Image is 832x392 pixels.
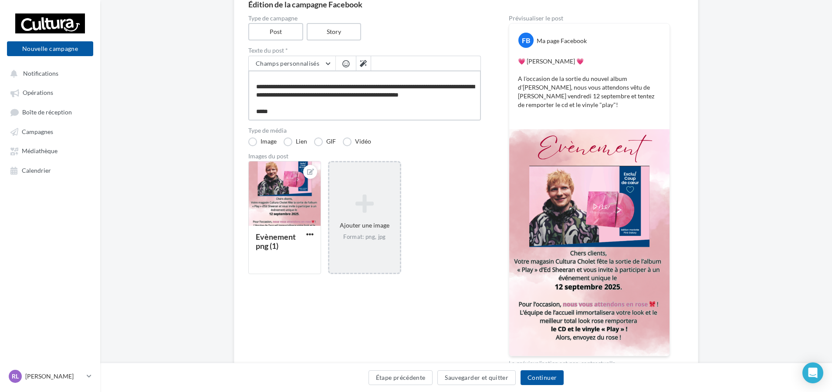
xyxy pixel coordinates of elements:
div: Édition de la campagne Facebook [248,0,684,8]
a: Campagnes [5,124,95,139]
button: Continuer [521,370,564,385]
a: Médiathèque [5,143,95,158]
div: Prévisualiser le post [509,15,670,21]
label: GIF [314,137,336,146]
label: Type de campagne [248,15,481,21]
span: Notifications [23,70,58,77]
button: Sauvegarder et quitter [437,370,516,385]
a: Calendrier [5,162,95,178]
span: Calendrier [22,167,51,174]
button: Nouvelle campagne [7,41,93,56]
label: Image [248,137,277,146]
p: [PERSON_NAME] [25,372,83,381]
div: Ma page Facebook [537,37,587,45]
span: Opérations [23,89,53,97]
div: Images du post [248,153,481,159]
div: FB [518,33,534,48]
label: Texte du post * [248,47,481,54]
a: Opérations [5,84,95,100]
label: Type de média [248,127,481,134]
a: Rl [PERSON_NAME] [7,368,93,385]
span: Campagnes [22,128,53,135]
p: 💗 [PERSON_NAME] 💗 A l'occasion de la sortie du nouvel album d'[PERSON_NAME], nous vous attendons ... [518,57,661,118]
span: Rl [12,372,19,381]
button: Champs personnalisés [249,56,335,71]
span: Boîte de réception [22,108,72,116]
div: La prévisualisation est non-contractuelle [509,356,670,368]
div: Evènement png (1) [256,232,296,251]
label: Post [248,23,303,40]
div: Open Intercom Messenger [802,362,823,383]
a: Boîte de réception [5,104,95,120]
button: Étape précédente [369,370,433,385]
button: Notifications [5,65,91,81]
label: Vidéo [343,137,371,146]
label: Story [307,23,362,40]
span: Médiathèque [22,147,57,155]
span: Champs personnalisés [256,60,319,67]
label: Lien [284,137,307,146]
